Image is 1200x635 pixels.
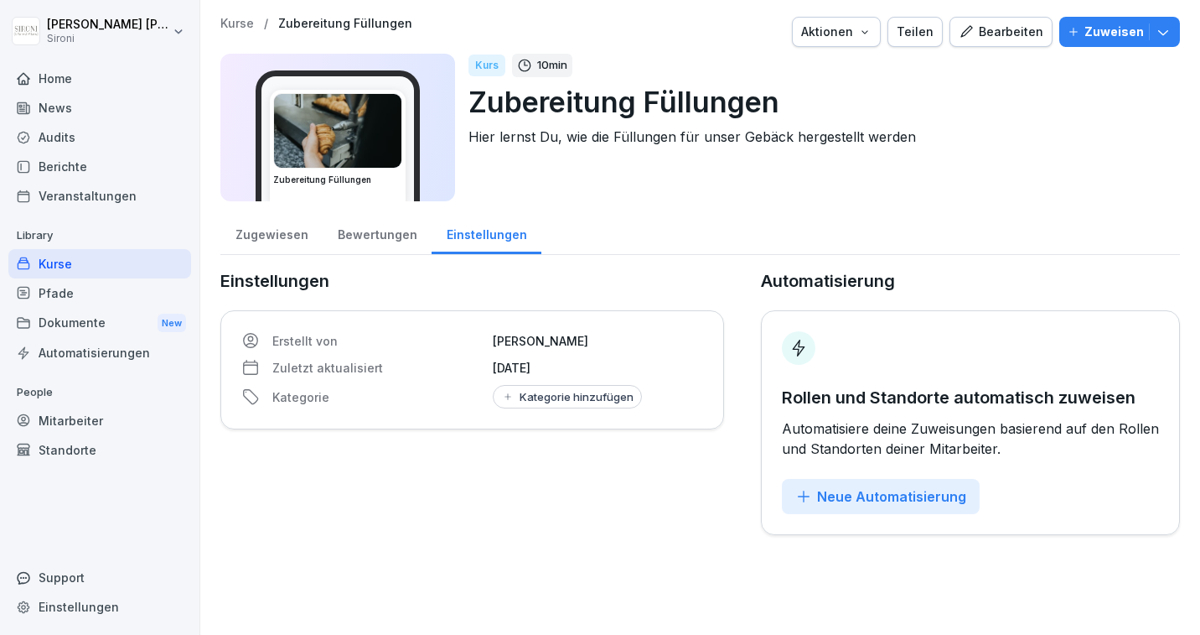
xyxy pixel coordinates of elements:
[887,17,943,47] button: Teilen
[468,127,1166,147] p: Hier lernst Du, wie die Füllungen für unser Gebäck hergestellt werden
[8,435,191,465] a: Standorte
[493,385,642,409] button: Kategorie hinzufügen
[1059,17,1180,47] button: Zuweisen
[47,33,169,44] p: Sironi
[782,479,980,514] button: Neue Automatisierung
[158,314,186,333] div: New
[1084,23,1144,41] p: Zuweisen
[537,57,567,74] p: 10 min
[959,23,1043,41] div: Bearbeiten
[468,81,1166,123] p: Zubereitung Füllungen
[8,308,191,339] div: Dokumente
[220,17,254,31] a: Kurse
[8,93,191,122] a: News
[8,563,191,592] div: Support
[323,211,432,254] a: Bewertungen
[8,222,191,249] p: Library
[272,359,483,377] p: Zuletzt aktualisiert
[949,17,1053,47] button: Bearbeiten
[782,385,1159,410] p: Rollen und Standorte automatisch zuweisen
[272,332,483,350] p: Erstellt von
[264,17,268,31] p: /
[8,308,191,339] a: DokumenteNew
[278,17,412,31] a: Zubereitung Füllungen
[468,55,505,76] div: Kurs
[220,211,323,254] a: Zugewiesen
[220,268,724,294] p: Einstellungen
[272,388,483,406] p: Kategorie
[8,249,191,278] a: Kurse
[761,268,895,294] p: Automatisierung
[795,487,966,506] div: Neue Automatisierung
[274,94,401,168] img: p05qwohz0o52ysbx64gsjie8.png
[493,359,703,377] p: [DATE]
[792,17,881,47] button: Aktionen
[801,23,872,41] div: Aktionen
[8,338,191,367] a: Automatisierungen
[8,379,191,406] p: People
[8,406,191,435] a: Mitarbeiter
[8,181,191,211] a: Veranstaltungen
[501,390,634,403] div: Kategorie hinzufügen
[493,332,703,350] p: [PERSON_NAME]
[273,174,402,186] h3: Zubereitung Füllungen
[8,592,191,622] a: Einstellungen
[432,211,541,254] a: Einstellungen
[897,23,934,41] div: Teilen
[47,18,169,32] p: [PERSON_NAME] [PERSON_NAME]
[782,419,1159,459] p: Automatisiere deine Zuweisungen basierend auf den Rollen und Standorten deiner Mitarbeiter.
[8,152,191,181] a: Berichte
[8,122,191,152] a: Audits
[8,64,191,93] a: Home
[8,278,191,308] a: Pfade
